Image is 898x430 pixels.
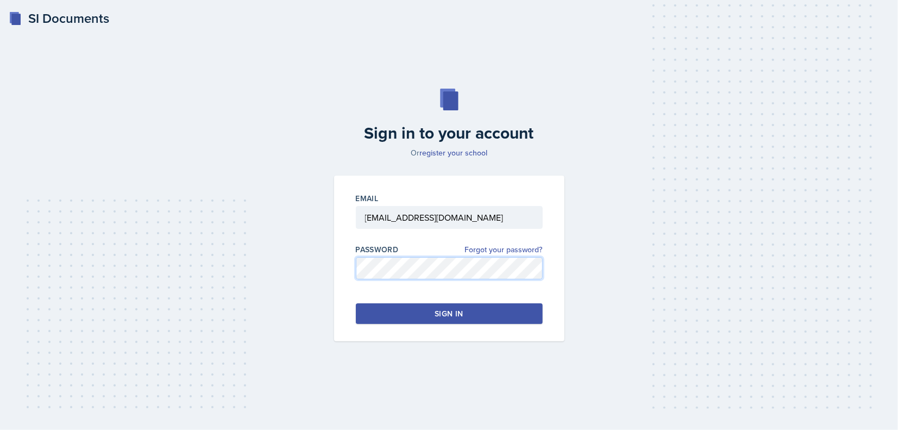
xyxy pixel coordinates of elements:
label: Email [356,193,379,204]
button: Sign in [356,303,543,324]
a: SI Documents [9,9,109,28]
div: Sign in [435,308,463,319]
input: Email [356,206,543,229]
a: Forgot your password? [465,244,543,255]
h2: Sign in to your account [328,123,571,143]
p: Or [328,147,571,158]
label: Password [356,244,399,255]
a: register your school [419,147,487,158]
